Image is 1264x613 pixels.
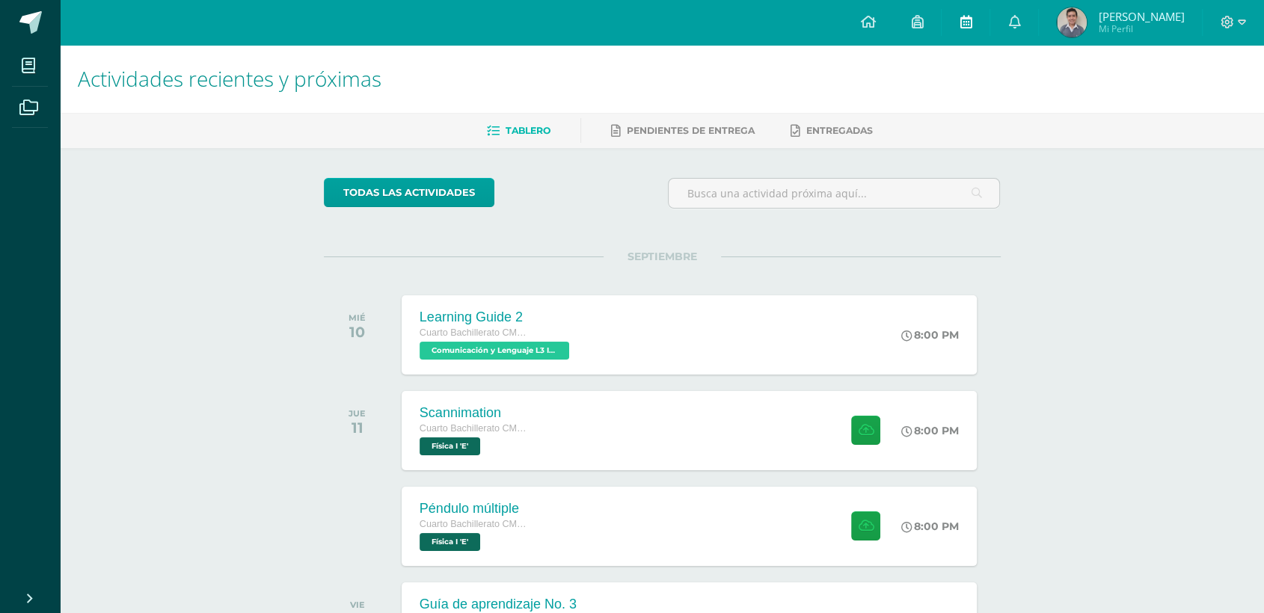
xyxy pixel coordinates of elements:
span: Entregadas [806,125,873,136]
img: d9ff757adb93861349cde013a3ee1ac8.png [1057,7,1087,37]
div: 8:00 PM [901,328,959,342]
span: [PERSON_NAME] [1098,9,1184,24]
div: 8:00 PM [901,520,959,533]
a: Pendientes de entrega [611,119,755,143]
div: Guía de aprendizaje No. 3 [420,597,577,612]
div: 11 [349,419,366,437]
span: Comunicación y Lenguaje L3 Inglés 'E' [420,342,569,360]
div: Scannimation [420,405,532,421]
span: Física I 'E' [420,437,480,455]
span: SEPTIEMBRE [604,250,721,263]
span: Pendientes de entrega [627,125,755,136]
div: 10 [349,323,366,341]
div: MIÉ [349,312,366,323]
div: Péndulo múltiple [420,501,532,517]
a: todas las Actividades [324,178,494,207]
span: Cuarto Bachillerato CMP Bachillerato en CCLL con Orientación en Computación [420,519,532,529]
span: Física I 'E' [420,533,480,551]
div: JUE [349,408,366,419]
span: Cuarto Bachillerato CMP Bachillerato en CCLL con Orientación en Computación [420,327,532,338]
span: Mi Perfil [1098,22,1184,35]
a: Tablero [487,119,550,143]
span: Tablero [506,125,550,136]
a: Entregadas [791,119,873,143]
span: Cuarto Bachillerato CMP Bachillerato en CCLL con Orientación en Computación [420,423,532,434]
input: Busca una actividad próxima aquí... [669,179,1000,208]
div: VIE [350,600,365,610]
div: Learning Guide 2 [420,309,573,325]
div: 8:00 PM [901,424,959,437]
span: Actividades recientes y próximas [78,64,381,93]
